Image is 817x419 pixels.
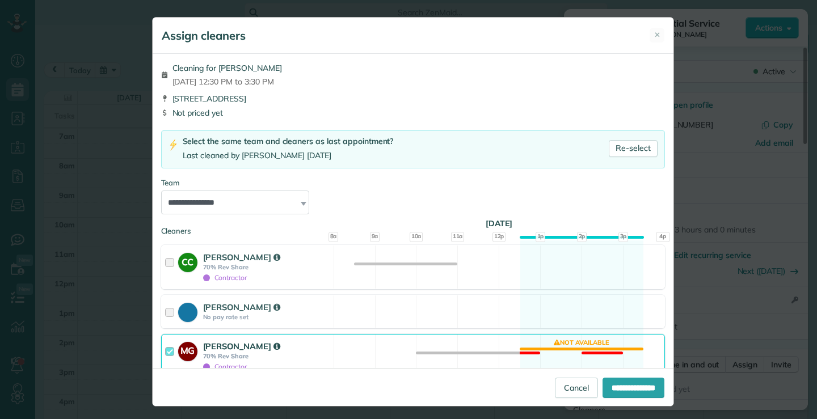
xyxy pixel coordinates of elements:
div: Not priced yet [161,107,665,118]
span: Contractor [203,273,247,282]
span: [DATE] 12:30 PM to 3:30 PM [172,76,282,87]
div: Cleaners [161,226,665,229]
div: [STREET_ADDRESS] [161,93,665,104]
span: Cleaning for [PERSON_NAME] [172,62,282,74]
strong: [PERSON_NAME] [203,252,280,263]
div: Team [161,177,665,188]
strong: [PERSON_NAME] [203,341,280,352]
span: Contractor [203,362,247,371]
strong: No pay rate set [203,313,330,321]
div: Select the same team and cleaners as last appointment? [183,136,394,147]
div: Last cleaned by [PERSON_NAME] [DATE] [183,150,394,162]
strong: 70% Rev Share [203,263,330,271]
span: ✕ [654,29,660,40]
a: Re-select [609,140,658,157]
strong: [PERSON_NAME] [203,302,280,312]
strong: 70% Rev Share [203,352,330,360]
strong: CC [178,253,197,269]
strong: MG [178,342,197,358]
h5: Assign cleaners [162,28,246,44]
a: Cancel [555,378,598,398]
img: lightning-bolt-icon-94e5364df696ac2de96d3a42b8a9ff6ba979493684c50e6bbbcda72601fa0d29.png [169,139,178,151]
